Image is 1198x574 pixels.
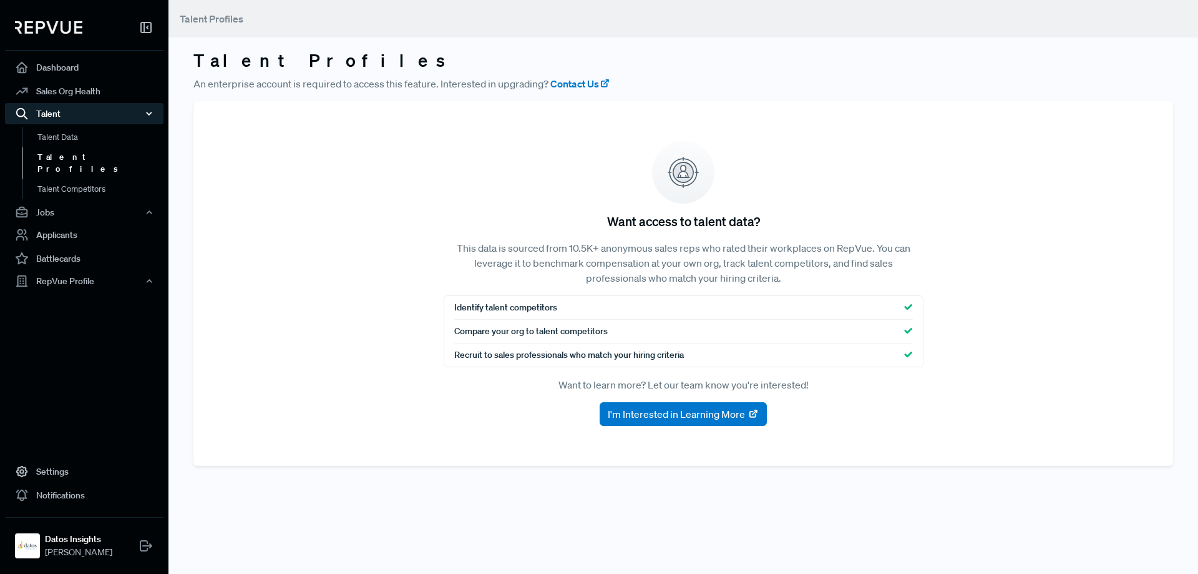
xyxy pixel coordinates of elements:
a: Datos InsightsDatos Insights[PERSON_NAME] [5,517,163,564]
a: Talent Profiles [22,147,180,179]
a: Settings [5,460,163,483]
span: Identify talent competitors [454,301,557,314]
span: [PERSON_NAME] [45,546,112,559]
span: Talent Profiles [180,12,243,25]
button: Jobs [5,202,163,223]
img: Datos Insights [17,536,37,556]
span: I'm Interested in Learning More [608,407,745,422]
a: Battlecards [5,247,163,270]
img: RepVue [15,21,82,34]
h5: Want access to talent data? [607,214,760,229]
p: Want to learn more? Let our team know you're interested! [444,377,923,392]
a: Notifications [5,483,163,507]
strong: Datos Insights [45,533,112,546]
a: Talent Competitors [22,179,180,199]
a: Dashboard [5,56,163,79]
button: RepVue Profile [5,270,163,292]
p: This data is sourced from 10.5K+ anonymous sales reps who rated their workplaces on RepVue. You c... [444,240,923,285]
span: Recruit to sales professionals who match your hiring criteria [454,349,684,362]
a: Sales Org Health [5,79,163,103]
a: Applicants [5,223,163,247]
h3: Talent Profiles [193,50,1173,71]
a: Contact Us [550,76,610,91]
span: Compare your org to talent competitors [454,325,608,338]
a: Talent Data [22,127,180,147]
p: An enterprise account is required to access this feature. Interested in upgrading? [193,76,1173,91]
button: Talent [5,103,163,124]
button: I'm Interested in Learning More [600,402,767,426]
